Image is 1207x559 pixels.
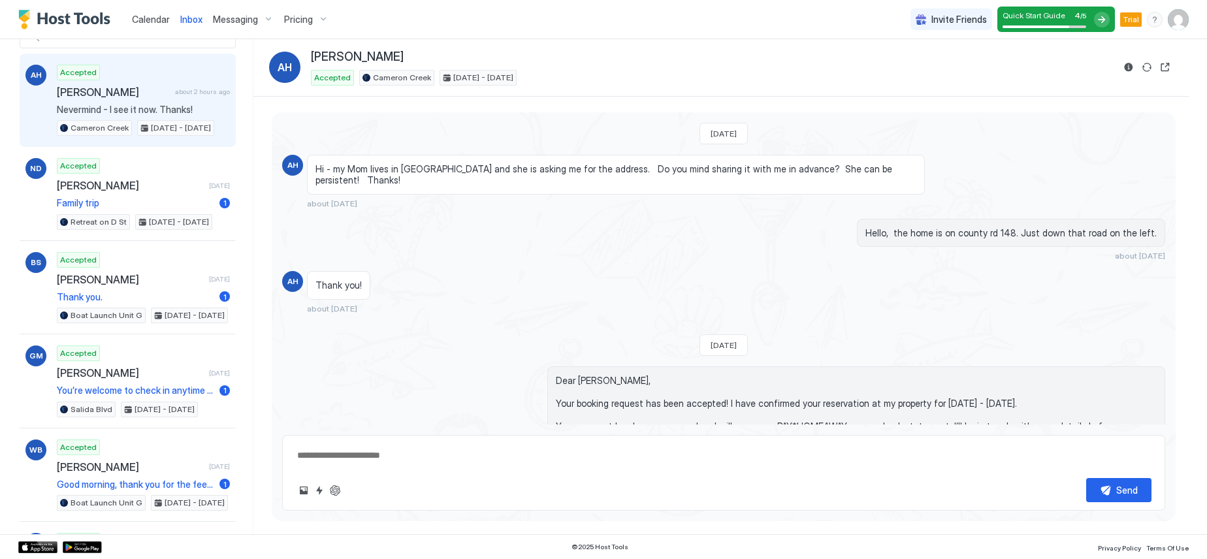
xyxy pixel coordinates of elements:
[180,14,202,25] span: Inbox
[209,182,230,190] span: [DATE]
[18,541,57,553] a: App Store
[1123,14,1139,25] span: Trial
[71,404,112,415] span: Salida Blvd
[209,369,230,377] span: [DATE]
[135,404,195,415] span: [DATE] - [DATE]
[60,67,97,78] span: Accepted
[307,304,357,313] span: about [DATE]
[71,497,142,509] span: Boat Launch Unit G
[31,257,41,268] span: BS
[1146,544,1189,552] span: Terms Of Use
[57,273,204,286] span: [PERSON_NAME]
[711,129,737,138] span: [DATE]
[60,254,97,266] span: Accepted
[284,14,313,25] span: Pricing
[60,441,97,453] span: Accepted
[373,72,431,84] span: Cameron Creek
[165,310,225,321] span: [DATE] - [DATE]
[57,104,230,116] span: Nevermind - I see it now. Thanks!
[57,197,214,209] span: Family trip
[209,275,230,283] span: [DATE]
[30,163,42,174] span: ND
[57,479,214,490] span: Good morning, thank you for the feedback. We will take a look into those issues! Thank you for br...
[1003,10,1065,20] span: Quick Start Guide
[1080,12,1086,20] span: / 5
[57,291,214,303] span: Thank you.
[213,14,258,25] span: Messaging
[71,122,129,134] span: Cameron Creek
[31,69,42,81] span: AH
[287,159,298,171] span: AH
[1157,59,1173,75] button: Open reservation
[296,483,312,498] button: Upload image
[132,14,170,25] span: Calendar
[18,10,116,29] a: Host Tools Logo
[57,385,214,396] span: You’re welcome to check in anytime after 4pm. Check in details are available in the app, there ar...
[57,179,204,192] span: [PERSON_NAME]
[1146,540,1189,554] a: Terms Of Use
[57,460,204,473] span: [PERSON_NAME]
[315,279,362,291] span: Thank you!
[1168,9,1189,30] div: User profile
[1098,540,1141,554] a: Privacy Policy
[287,276,298,287] span: AH
[60,160,97,172] span: Accepted
[1147,12,1163,27] div: menu
[1115,251,1165,261] span: about [DATE]
[149,216,209,228] span: [DATE] - [DATE]
[315,163,916,186] span: Hi - my Mom lives in [GEOGRAPHIC_DATA] and she is asking me for the address. Do you mind sharing ...
[314,72,351,84] span: Accepted
[1098,544,1141,552] span: Privacy Policy
[57,366,204,379] span: [PERSON_NAME]
[29,350,43,362] span: GM
[931,14,987,25] span: Invite Friends
[165,497,225,509] span: [DATE] - [DATE]
[63,541,102,553] a: Google Play Store
[151,122,211,134] span: [DATE] - [DATE]
[223,198,227,208] span: 1
[223,479,227,489] span: 1
[175,88,230,96] span: about 2 hours ago
[312,483,327,498] button: Quick reply
[711,340,737,350] span: [DATE]
[1086,478,1151,502] button: Send
[311,50,404,65] span: [PERSON_NAME]
[57,86,170,99] span: [PERSON_NAME]
[1139,59,1155,75] button: Sync reservation
[1116,483,1138,497] div: Send
[571,543,628,551] span: © 2025 Host Tools
[29,444,42,456] span: WB
[307,199,357,208] span: about [DATE]
[1121,59,1136,75] button: Reservation information
[209,462,230,471] span: [DATE]
[278,59,292,75] span: AH
[223,385,227,395] span: 1
[180,12,202,26] a: Inbox
[223,292,227,302] span: 1
[1074,10,1080,20] span: 4
[327,483,343,498] button: ChatGPT Auto Reply
[71,310,142,321] span: Boat Launch Unit G
[132,12,170,26] a: Calendar
[453,72,513,84] span: [DATE] - [DATE]
[865,227,1157,239] span: Hello, the home is on county rd 148. Just down that road on the left.
[60,347,97,359] span: Accepted
[71,216,127,228] span: Retreat on D St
